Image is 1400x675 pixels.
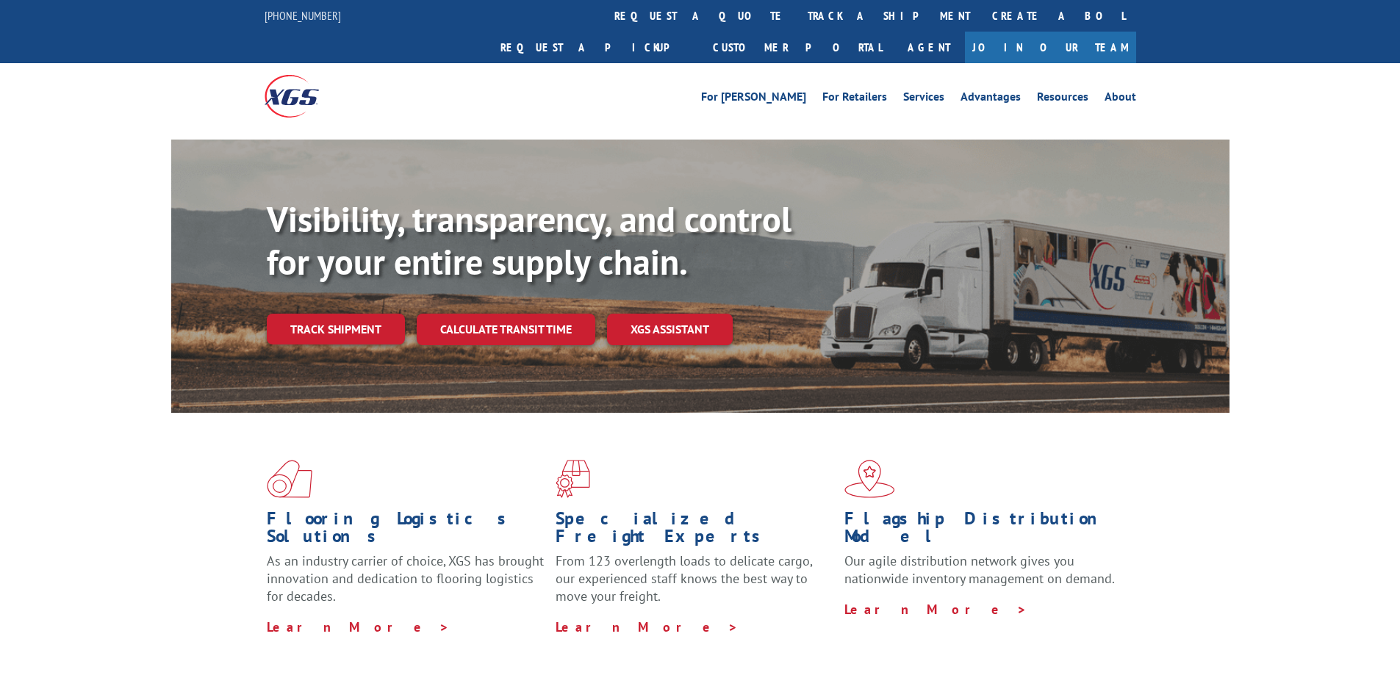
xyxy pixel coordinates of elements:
a: Calculate transit time [417,314,595,345]
a: Request a pickup [489,32,702,63]
p: From 123 overlength loads to delicate cargo, our experienced staff knows the best way to move you... [556,552,833,618]
a: For [PERSON_NAME] [701,91,806,107]
a: For Retailers [822,91,887,107]
a: Customer Portal [702,32,893,63]
a: XGS ASSISTANT [607,314,733,345]
a: [PHONE_NUMBER] [265,8,341,23]
span: As an industry carrier of choice, XGS has brought innovation and dedication to flooring logistics... [267,552,544,604]
a: Advantages [961,91,1021,107]
a: Services [903,91,944,107]
span: Our agile distribution network gives you nationwide inventory management on demand. [844,552,1115,587]
img: xgs-icon-flagship-distribution-model-red [844,460,895,498]
a: Join Our Team [965,32,1136,63]
a: Resources [1037,91,1088,107]
img: xgs-icon-focused-on-flooring-red [556,460,590,498]
h1: Specialized Freight Experts [556,510,833,552]
h1: Flooring Logistics Solutions [267,510,545,552]
img: xgs-icon-total-supply-chain-intelligence-red [267,460,312,498]
h1: Flagship Distribution Model [844,510,1122,552]
a: Learn More > [844,601,1027,618]
a: Agent [893,32,965,63]
b: Visibility, transparency, and control for your entire supply chain. [267,196,791,284]
a: About [1105,91,1136,107]
a: Learn More > [267,618,450,635]
a: Learn More > [556,618,739,635]
a: Track shipment [267,314,405,344]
